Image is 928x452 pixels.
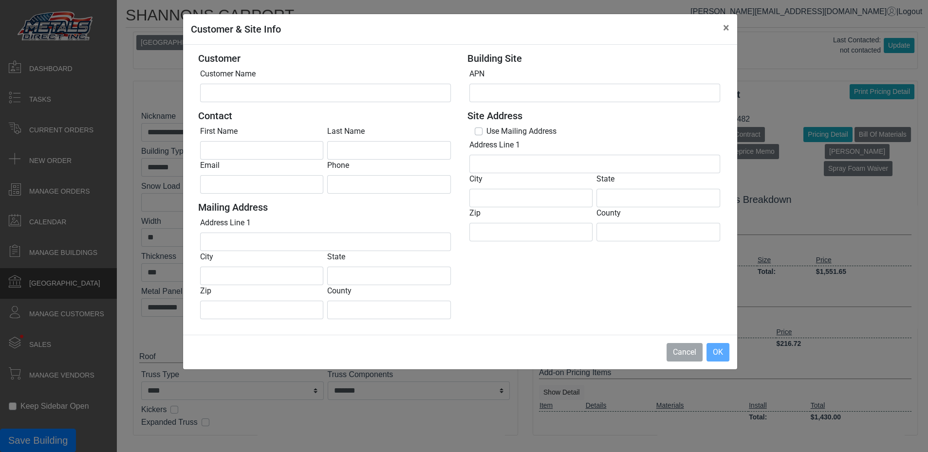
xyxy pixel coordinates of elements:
[469,68,484,80] label: APN
[327,160,349,171] label: Phone
[467,53,722,64] h5: Building Site
[200,217,251,229] label: Address Line 1
[200,251,213,263] label: City
[191,22,281,36] h5: Customer & Site Info
[667,343,703,362] button: Cancel
[715,14,737,41] button: Close
[198,53,453,64] h5: Customer
[198,201,453,213] h5: Mailing Address
[596,207,621,219] label: County
[706,343,729,362] button: OK
[486,126,557,137] label: Use Mailing Address
[596,173,614,185] label: State
[467,110,722,122] h5: Site Address
[200,68,256,80] label: Customer Name
[200,160,220,171] label: Email
[327,285,352,297] label: County
[469,173,483,185] label: City
[327,251,345,263] label: State
[200,126,238,137] label: First Name
[198,110,453,122] h5: Contact
[469,207,481,219] label: Zip
[327,126,365,137] label: Last Name
[200,285,211,297] label: Zip
[469,139,520,151] label: Address Line 1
